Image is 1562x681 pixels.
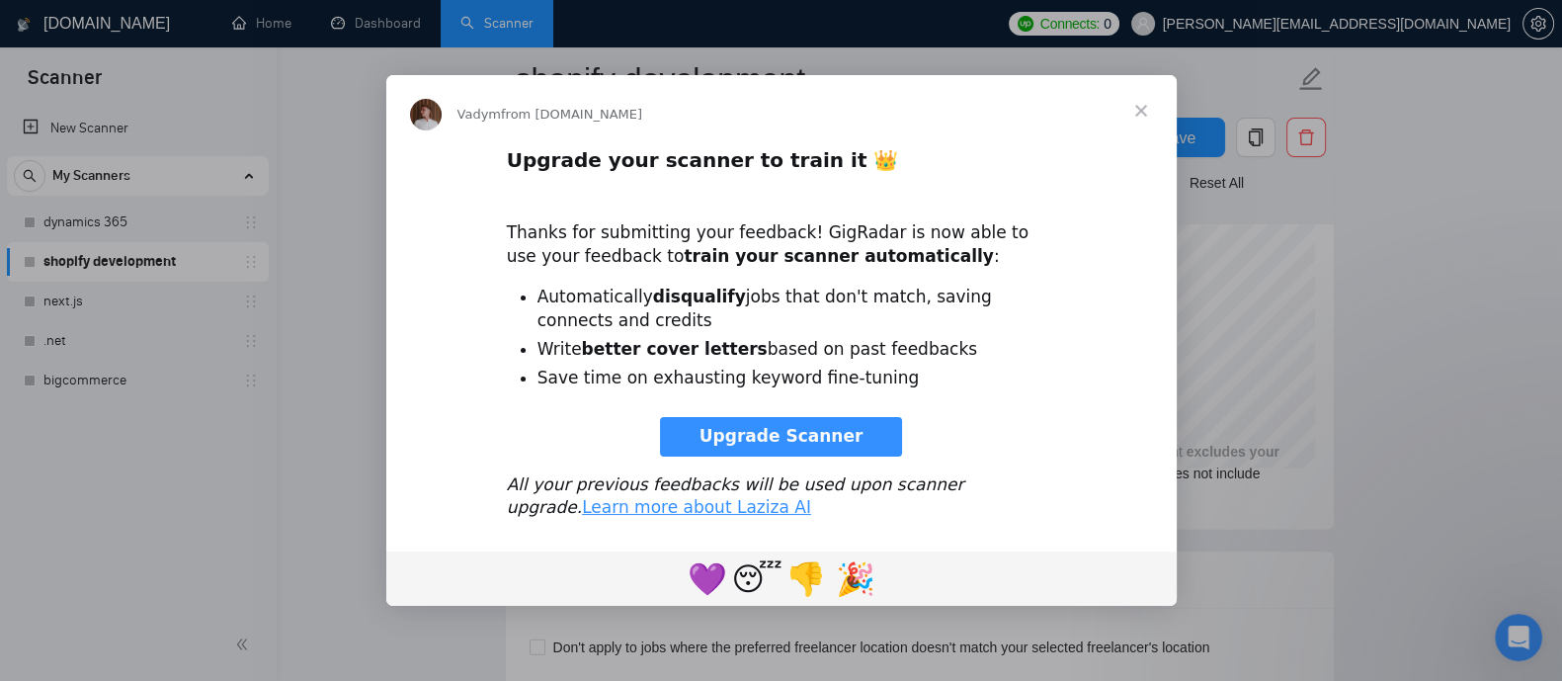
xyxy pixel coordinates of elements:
a: Upgrade Scanner [660,417,903,457]
span: tada reaction [831,554,880,602]
span: Close [1106,75,1177,146]
b: Upgrade your scanner to train it 👑 [507,148,899,172]
li: Automatically jobs that don't match, saving connects and credits [537,286,1056,333]
i: All your previous feedbacks will be used upon scanner upgrade. [507,474,964,518]
b: disqualify [653,287,746,306]
li: Save time on exhausting keyword fine-tuning [537,367,1056,390]
span: from [DOMAIN_NAME] [501,107,642,122]
span: Upgrade Scanner [699,426,863,446]
span: sleeping reaction [732,554,781,602]
div: Thanks for submitting your feedback! GigRadar is now able to use your feedback to : [507,199,1056,269]
span: 👎 [786,560,826,598]
span: 😴 [732,560,782,598]
li: Write based on past feedbacks [537,338,1056,362]
span: 💜 [688,560,727,598]
span: 🎉 [836,560,875,598]
img: Profile image for Vadym [410,99,442,130]
span: 1 reaction [781,554,831,602]
b: train your scanner automatically [684,246,994,266]
b: better cover letters [582,339,768,359]
span: purple heart reaction [683,554,732,602]
a: Learn more about Laziza AI [582,497,811,517]
span: Vadym [457,107,501,122]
